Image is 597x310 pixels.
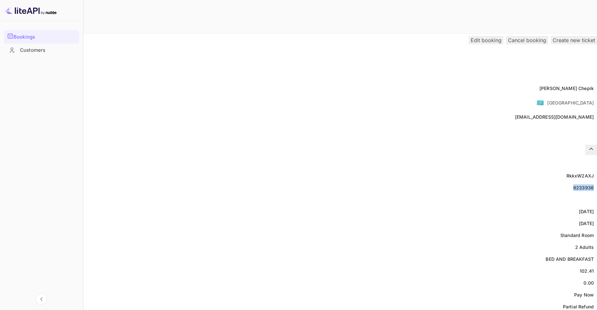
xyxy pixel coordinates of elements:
span: United States [537,97,544,108]
div: Partial Refund [563,303,594,310]
div: [DATE] [579,220,594,227]
a: Bookings [4,30,79,43]
div: Customers [20,47,76,54]
img: LiteAPI logo [5,5,57,15]
button: Edit booking [469,36,503,44]
div: Standard Room [560,232,594,239]
div: Bookings [4,30,79,44]
div: [PERSON_NAME] Chepik [539,85,594,92]
div: 2 Adults [575,244,594,251]
div: 0.00 [583,279,594,286]
div: [DATE] [579,208,594,215]
a: Customers [4,44,79,56]
div: BED AND BREAKFAST [546,256,594,262]
div: Bookings [14,33,76,41]
div: 102.41 [580,268,594,274]
div: 9233936 [573,184,594,191]
button: Collapse navigation [36,293,47,305]
div: [EMAIL_ADDRESS][DOMAIN_NAME] [515,114,594,120]
div: Customers [4,44,79,57]
div: RkkxW2AXJ [566,172,594,179]
div: [GEOGRAPHIC_DATA] [547,99,594,106]
button: Create new ticket [551,36,597,44]
button: Cancel booking [506,36,548,44]
div: Pay Now [574,291,594,298]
